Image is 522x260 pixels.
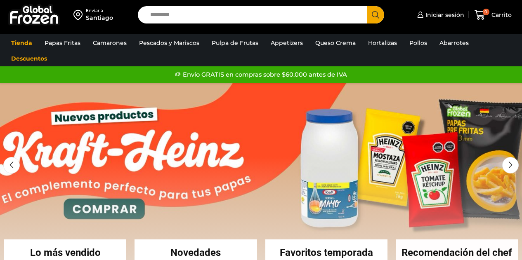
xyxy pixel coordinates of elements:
span: 0 [483,9,489,15]
a: Queso Crema [311,35,360,51]
div: Next slide [502,157,519,173]
a: Descuentos [7,51,51,66]
a: Hortalizas [364,35,401,51]
a: Tienda [7,35,36,51]
div: Santiago [86,14,113,22]
a: Pescados y Mariscos [135,35,203,51]
h2: Lo más vendido [4,248,126,258]
div: Enviar a [86,8,113,14]
a: Appetizers [267,35,307,51]
h2: Favoritos temporada [265,248,387,258]
span: Carrito [489,11,512,19]
span: Iniciar sesión [423,11,464,19]
a: Abarrotes [435,35,473,51]
div: Previous slide [3,157,20,173]
a: Pollos [405,35,431,51]
h2: Novedades [135,248,257,258]
img: address-field-icon.svg [73,8,86,22]
a: Camarones [89,35,131,51]
a: Papas Fritas [40,35,85,51]
a: Pulpa de Frutas [208,35,262,51]
h2: Recomendación del chef [396,248,518,258]
button: Search button [367,6,384,23]
a: Iniciar sesión [415,7,464,23]
a: 0 Carrito [472,5,514,25]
